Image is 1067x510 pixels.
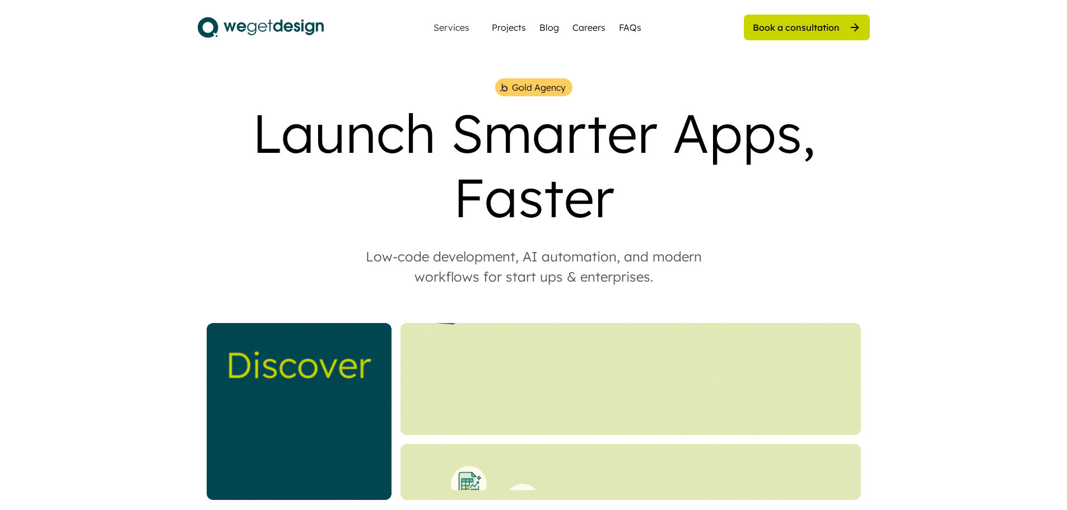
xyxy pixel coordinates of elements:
[198,13,324,41] img: logo.svg
[198,101,870,230] div: Launch Smarter Apps, Faster
[539,21,559,34] a: Blog
[499,82,509,93] img: bubble%201.png
[512,81,566,94] div: Gold Agency
[619,21,641,34] a: FAQs
[429,23,474,32] div: Services
[400,444,861,500] img: Bottom%20Landing%20%281%29.gif
[400,323,861,435] img: Website%20Landing%20%284%29.gif
[207,323,392,500] img: _Website%20Square%20V2%20%282%29.gif
[572,21,605,34] a: Careers
[343,246,724,287] div: Low-code development, AI automation, and modern workflows for start ups & enterprises.
[753,21,840,34] div: Book a consultation
[492,21,526,34] a: Projects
